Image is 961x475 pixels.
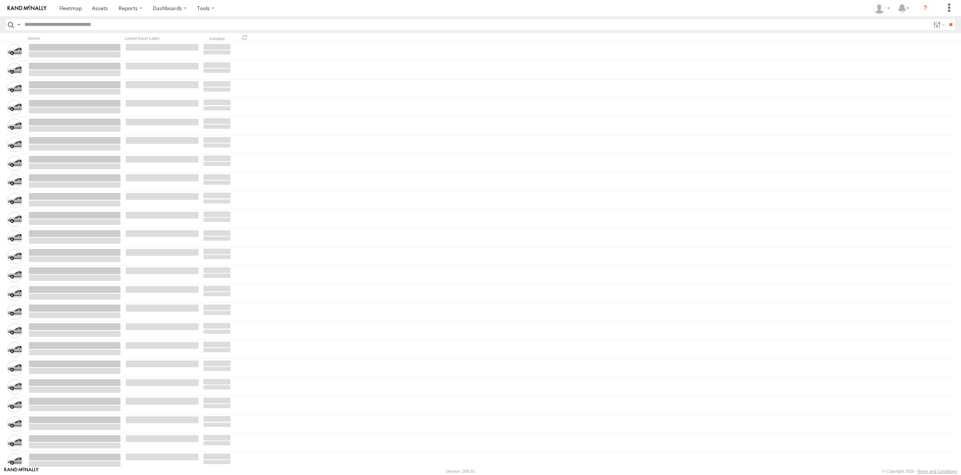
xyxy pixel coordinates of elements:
span: Refresh [240,34,249,41]
a: Visit our Website [4,467,39,475]
label: Search Filter Options [930,19,946,30]
div: © Copyright 2025 - [882,469,957,473]
div: Installed [203,37,231,41]
i: ? [919,2,931,14]
a: Terms and Conditions [917,469,957,473]
img: rand-logo.svg [8,6,47,11]
label: Search Query [16,19,22,30]
div: Version: 309.01 [446,469,475,473]
div: Device [28,36,122,41]
div: Marco DiBenedetto [871,3,893,14]
div: Linked Asset Label [125,36,200,41]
